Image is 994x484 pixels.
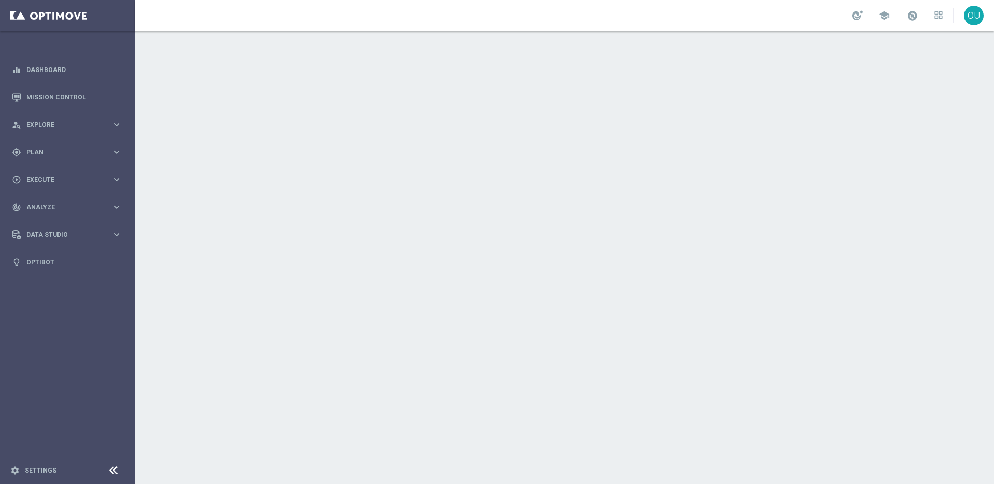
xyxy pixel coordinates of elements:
span: Explore [26,122,112,128]
i: keyboard_arrow_right [112,175,122,184]
i: gps_fixed [12,148,21,157]
i: settings [10,466,20,475]
div: OU [964,6,984,25]
button: gps_fixed Plan keyboard_arrow_right [11,148,122,156]
div: Optibot [12,248,122,276]
i: equalizer [12,65,21,75]
i: keyboard_arrow_right [112,202,122,212]
a: Settings [25,467,56,474]
a: Dashboard [26,56,122,83]
span: Execute [26,177,112,183]
a: Mission Control [26,83,122,111]
i: play_circle_outline [12,175,21,184]
i: keyboard_arrow_right [112,147,122,157]
span: Plan [26,149,112,155]
i: keyboard_arrow_right [112,120,122,130]
span: Analyze [26,204,112,210]
i: person_search [12,120,21,130]
div: Execute [12,175,112,184]
button: play_circle_outline Execute keyboard_arrow_right [11,176,122,184]
button: equalizer Dashboard [11,66,122,74]
button: Mission Control [11,93,122,102]
div: Plan [12,148,112,157]
div: Data Studio [12,230,112,239]
button: Data Studio keyboard_arrow_right [11,231,122,239]
div: Dashboard [12,56,122,83]
i: keyboard_arrow_right [112,230,122,239]
div: Mission Control [12,83,122,111]
button: track_changes Analyze keyboard_arrow_right [11,203,122,211]
span: Data Studio [26,232,112,238]
button: lightbulb Optibot [11,258,122,266]
a: Optibot [26,248,122,276]
button: person_search Explore keyboard_arrow_right [11,121,122,129]
div: Analyze [12,203,112,212]
i: track_changes [12,203,21,212]
div: Explore [12,120,112,130]
i: lightbulb [12,258,21,267]
span: school [879,10,890,21]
